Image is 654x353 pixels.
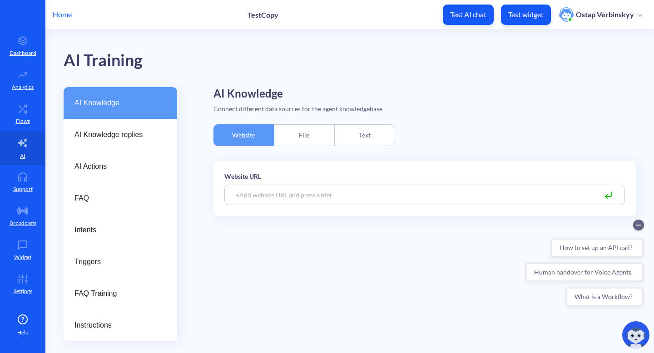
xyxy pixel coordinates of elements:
[74,129,159,140] span: AI Knowledge replies
[74,161,159,172] span: AI Actions
[14,287,32,295] p: Settings
[559,7,574,22] img: user photo
[74,320,159,331] span: Instructions
[213,87,636,100] h2: AI Knowledge
[64,309,177,341] a: Instructions
[14,253,31,261] p: Widget
[3,48,122,68] button: Human handover for Voice Agents.
[111,5,122,16] button: Collapse conversation starters
[224,185,625,205] input: +Add website URL and press Enter
[74,98,159,108] span: AI Knowledge
[622,321,649,348] img: copilot-icon.svg
[12,83,34,91] p: Analytics
[20,152,25,160] p: AI
[501,5,551,25] button: Test widget
[335,124,395,146] div: Text
[64,48,143,74] div: AI Training
[443,5,494,25] button: Test AI chat
[64,278,177,309] a: FAQ Training
[74,256,159,267] span: Triggers
[29,24,122,44] button: How to set up an API call?
[213,124,274,146] div: Website
[74,225,159,235] span: Intents
[16,117,30,125] p: Flows
[74,193,159,204] span: FAQ
[248,10,278,19] p: TestCopy
[53,9,72,20] p: Home
[64,87,177,119] a: AI Knowledge
[64,214,177,246] a: Intents
[274,124,334,146] div: File
[10,219,36,227] p: Broadcasts
[64,151,177,182] a: AI Actions
[64,182,177,214] a: FAQ
[450,10,486,19] p: Test AI chat
[555,6,647,23] button: user photoOstap Verbinskyy
[44,73,122,93] button: What is a Workflow?
[64,246,177,278] a: Triggers
[74,288,159,299] span: FAQ Training
[10,49,36,57] p: Dashboard
[13,185,33,193] p: Support
[64,119,177,151] a: AI Knowledge replies
[576,10,634,20] p: Ostap Verbinskyy
[224,172,625,181] p: Website URL
[508,10,544,19] p: Test widget
[213,104,636,113] div: Connect different data sources for the agent knowledgebase
[17,328,29,337] span: Help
